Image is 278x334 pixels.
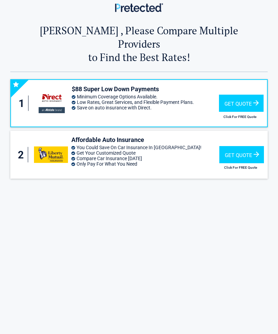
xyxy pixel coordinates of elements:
[32,24,246,64] h2: [PERSON_NAME] , Please Compare Multiple Providers to Find the Best Rates!
[72,99,219,105] li: Low Rates, Great Services, and Flexible Payment Plans.
[115,3,163,12] img: Main Logo
[17,147,28,163] div: 2
[219,166,262,169] h2: Click For FREE Quote
[71,161,220,167] li: Only Pay For What You Need
[219,146,264,163] div: Get Quote
[34,90,68,116] img: directauto's logo
[71,136,220,144] h3: Affordable Auto Insurance
[72,94,219,99] li: Minimum Coverage Options Available.
[34,146,68,163] img: libertymutual's logo
[219,95,264,112] div: Get Quote
[71,145,220,150] li: You Could Save On Car Insurance In [GEOGRAPHIC_DATA]!
[18,96,28,111] div: 1
[219,115,261,119] h2: Click For FREE Quote
[72,105,219,110] li: Save on auto insurance with Direct.
[71,150,220,156] li: Get Your Customized Quote
[71,156,220,161] li: Compare Car Insurance [DATE]
[72,85,219,93] h3: $88 Super Low Down Payments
